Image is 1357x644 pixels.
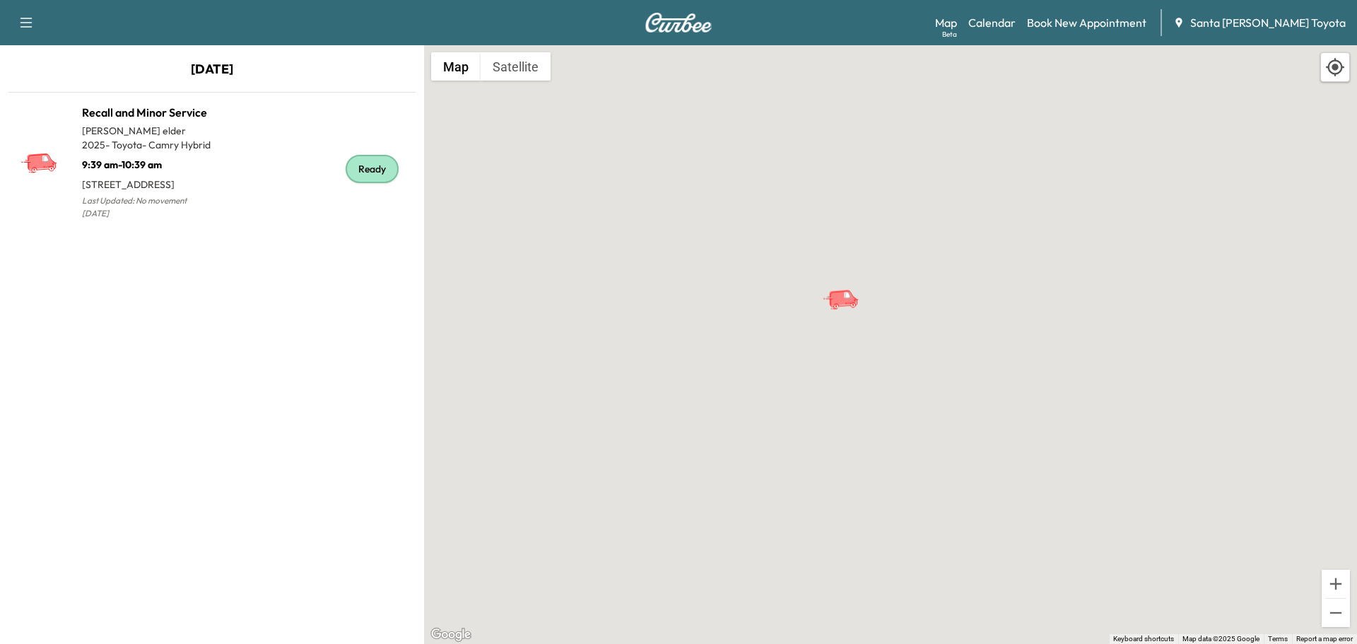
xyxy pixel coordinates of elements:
[82,124,212,138] p: [PERSON_NAME] elder
[1322,599,1350,627] button: Zoom out
[1268,635,1288,643] a: Terms (opens in new tab)
[1320,52,1350,82] div: Recenter map
[935,14,957,31] a: MapBeta
[481,52,551,81] button: Show satellite imagery
[431,52,481,81] button: Show street map
[1113,634,1174,644] button: Keyboard shortcuts
[942,29,957,40] div: Beta
[82,104,212,121] h1: Recall and Minor Service
[346,155,399,183] div: Ready
[1027,14,1146,31] a: Book New Appointment
[1182,635,1259,643] span: Map data ©2025 Google
[82,152,212,172] p: 9:39 am - 10:39 am
[1190,14,1346,31] span: Santa [PERSON_NAME] Toyota
[822,274,871,299] gmp-advanced-marker: Recall and Minor Service
[82,172,212,192] p: [STREET_ADDRESS]
[1296,635,1353,643] a: Report a map error
[645,13,712,33] img: Curbee Logo
[428,626,474,644] a: Open this area in Google Maps (opens a new window)
[1322,570,1350,598] button: Zoom in
[82,138,212,152] p: 2025 - Toyota - Camry Hybrid
[428,626,474,644] img: Google
[968,14,1016,31] a: Calendar
[82,192,212,223] p: Last Updated: No movement [DATE]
